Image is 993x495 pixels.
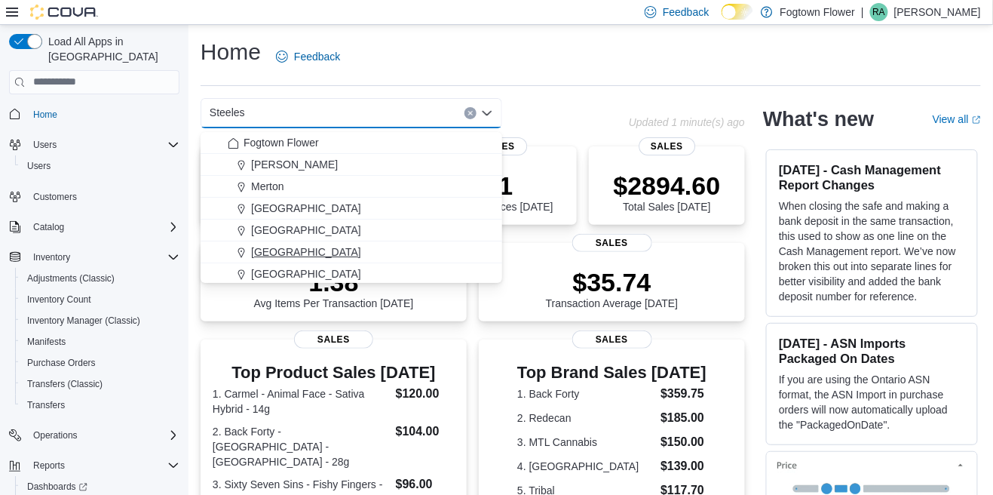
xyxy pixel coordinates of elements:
[244,135,319,150] span: Fogtown Flower
[21,354,179,372] span: Purchase Orders
[722,4,753,20] input: Dark Mode
[517,364,706,382] h3: Top Brand Sales [DATE]
[27,248,76,266] button: Inventory
[21,333,179,351] span: Manifests
[27,136,63,154] button: Users
[251,179,284,194] span: Merton
[201,241,502,263] button: [GEOGRAPHIC_DATA]
[572,331,652,349] span: Sales
[251,157,338,172] span: [PERSON_NAME]
[213,386,390,417] dt: 1. Carmel - Animal Face - Sativa Hybrid - 14g
[3,455,185,476] button: Reports
[251,266,361,281] span: [GEOGRAPHIC_DATA]
[27,248,179,266] span: Inventory
[546,267,679,297] p: $35.74
[294,49,340,64] span: Feedback
[33,221,64,233] span: Catalog
[779,372,965,432] p: If you are using the Ontario ASN format, the ASN Import in purchase orders will now automatically...
[396,385,455,403] dd: $120.00
[3,217,185,238] button: Catalog
[873,3,886,21] span: RA
[21,312,179,330] span: Inventory Manager (Classic)
[464,107,477,119] button: Clear input
[30,5,98,20] img: Cova
[3,186,185,208] button: Customers
[27,187,179,206] span: Customers
[15,374,185,395] button: Transfers (Classic)
[27,426,84,444] button: Operations
[517,435,654,450] dt: 3. MTL Cannabis
[3,103,185,125] button: Home
[481,107,493,119] button: Close list of options
[517,386,654,401] dt: 1. Back Forty
[27,315,140,327] span: Inventory Manager (Classic)
[21,396,179,414] span: Transfers
[15,310,185,331] button: Inventory Manager (Classic)
[27,106,63,124] a: Home
[27,294,91,306] span: Inventory Count
[3,425,185,446] button: Operations
[201,154,502,176] button: [PERSON_NAME]
[201,132,502,154] button: Fogtown Flower
[270,42,346,72] a: Feedback
[21,312,146,330] a: Inventory Manager (Classic)
[780,3,856,21] p: Fogtown Flower
[21,157,57,175] a: Users
[201,263,502,285] button: [GEOGRAPHIC_DATA]
[27,426,179,444] span: Operations
[33,429,78,441] span: Operations
[15,352,185,374] button: Purchase Orders
[870,3,888,21] div: Ryan Alves
[33,139,57,151] span: Users
[21,354,102,372] a: Purchase Orders
[27,378,103,390] span: Transfers (Classic)
[972,115,981,125] svg: External link
[213,364,455,382] h3: Top Product Sales [DATE]
[33,460,65,472] span: Reports
[21,375,179,393] span: Transfers (Classic)
[614,171,721,213] div: Total Sales [DATE]
[294,331,374,349] span: Sales
[3,134,185,155] button: Users
[21,291,179,309] span: Inventory Count
[27,357,96,369] span: Purchase Orders
[213,424,390,469] dt: 2. Back Forty - [GEOGRAPHIC_DATA] - [GEOGRAPHIC_DATA] - 28g
[201,176,502,198] button: Merton
[27,481,87,493] span: Dashboards
[15,395,185,416] button: Transfers
[254,267,414,309] div: Avg Items Per Transaction [DATE]
[201,132,502,307] div: Choose from the following options
[201,220,502,241] button: [GEOGRAPHIC_DATA]
[27,218,70,236] button: Catalog
[660,409,706,427] dd: $185.00
[21,396,71,414] a: Transfers
[33,109,57,121] span: Home
[861,3,864,21] p: |
[21,157,179,175] span: Users
[21,269,121,287] a: Adjustments (Classic)
[546,267,679,309] div: Transaction Average [DATE]
[572,234,652,252] span: Sales
[27,160,51,172] span: Users
[3,247,185,268] button: Inventory
[251,244,361,260] span: [GEOGRAPHIC_DATA]
[779,336,965,366] h3: [DATE] - ASN Imports Packaged On Dates
[210,103,245,121] span: Steeles
[15,289,185,310] button: Inventory Count
[27,188,83,206] a: Customers
[27,457,71,475] button: Reports
[27,136,179,154] span: Users
[21,375,109,393] a: Transfers (Classic)
[15,331,185,352] button: Manifests
[27,457,179,475] span: Reports
[396,423,455,441] dd: $104.00
[660,457,706,475] dd: $139.00
[517,410,654,426] dt: 2. Redecan
[396,475,455,493] dd: $96.00
[614,171,721,201] p: $2894.60
[27,399,65,411] span: Transfers
[660,433,706,451] dd: $150.00
[33,191,77,203] span: Customers
[15,268,185,289] button: Adjustments (Classic)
